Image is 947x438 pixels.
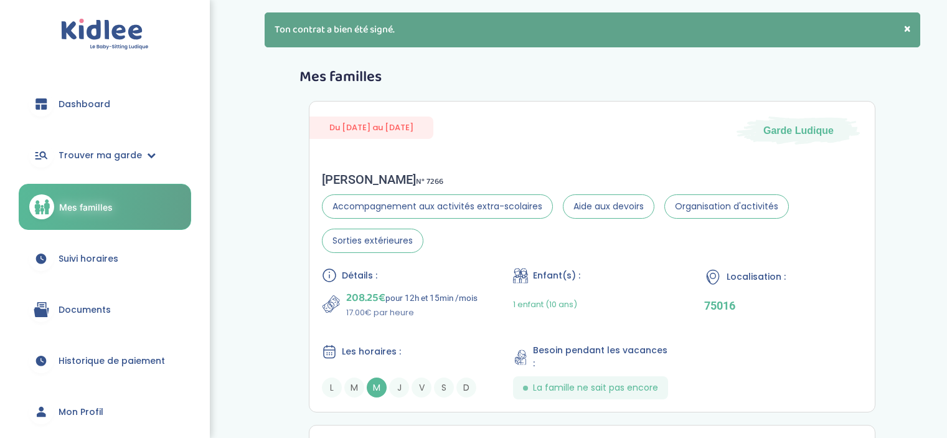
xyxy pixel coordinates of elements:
div: [PERSON_NAME] [322,172,862,187]
span: Trouver ma garde [59,149,142,162]
span: V [412,378,431,398]
span: Les horaires : [342,345,401,358]
a: Documents [19,287,191,332]
p: 75016 [704,299,863,312]
a: Dashboard [19,82,191,126]
span: Suivi horaires [59,252,118,265]
span: D [456,378,476,398]
a: Trouver ma garde [19,133,191,178]
div: Ton contrat a bien été signé. [265,12,920,47]
span: Enfant(s) : [533,269,580,282]
span: Aide aux devoirs [563,194,654,219]
span: Détails : [342,269,377,282]
span: N° 7266 [416,175,443,188]
span: Mes familles [59,201,113,214]
a: Suivi horaires [19,236,191,281]
span: Accompagnement aux activités extra-scolaires [322,194,553,219]
span: Organisation d'activités [664,194,789,219]
span: 1 enfant (10 ans) [513,298,577,310]
p: pour 12h et 15min /mois [346,289,478,307]
span: M [367,378,387,398]
span: Localisation : [727,270,786,283]
a: Historique de paiement [19,338,191,383]
h3: Mes familles [299,69,885,85]
span: Garde Ludique [763,124,834,138]
img: logo.svg [61,19,149,50]
span: 208.25€ [346,289,385,307]
span: Sorties extérieures [322,229,423,253]
span: Mon Profil [59,406,103,419]
a: Mon Profil [19,389,191,434]
span: M [344,378,364,398]
span: S [434,378,454,398]
button: × [904,22,910,36]
span: L [322,378,342,398]
span: Du [DATE] au [DATE] [309,117,433,138]
a: Mes familles [19,184,191,230]
span: La famille ne sait pas encore [533,381,658,394]
span: Dashboard [59,98,110,111]
p: 17.00€ par heure [346,307,478,319]
span: Besoin pendant les vacances : [533,344,672,370]
span: Historique de paiement [59,355,165,368]
span: J [389,378,409,398]
span: Documents [59,303,111,317]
